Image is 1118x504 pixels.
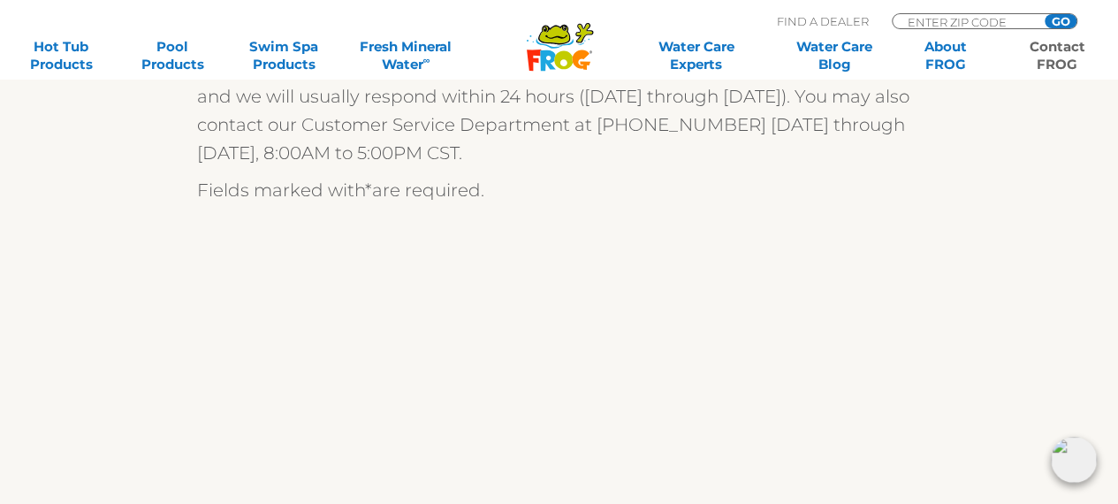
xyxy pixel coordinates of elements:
[197,176,922,204] p: Fields marked with are required.
[777,13,869,29] p: Find A Dealer
[1014,38,1100,73] a: ContactFROG
[906,14,1025,29] input: Zip Code Form
[902,38,989,73] a: AboutFROG
[1051,437,1097,483] img: openIcon
[18,38,104,73] a: Hot TubProducts
[626,38,766,73] a: Water CareExperts
[1045,14,1076,28] input: GO
[423,54,430,66] sup: ∞
[129,38,216,73] a: PoolProducts
[240,38,327,73] a: Swim SpaProducts
[352,38,460,73] a: Fresh MineralWater∞
[197,26,922,167] p: If you have a troubleshooting question, please try our or for help. For any other questions, plea...
[791,38,878,73] a: Water CareBlog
